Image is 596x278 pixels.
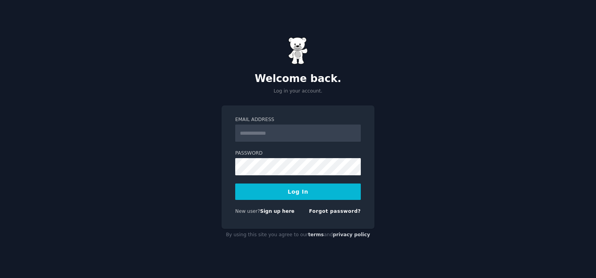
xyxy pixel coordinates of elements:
[222,229,374,241] div: By using this site you agree to our and
[235,208,260,214] span: New user?
[235,150,361,157] label: Password
[308,232,324,237] a: terms
[309,208,361,214] a: Forgot password?
[235,184,361,200] button: Log In
[260,208,294,214] a: Sign up here
[222,73,374,85] h2: Welcome back.
[288,37,308,64] img: Gummy Bear
[222,88,374,95] p: Log in your account.
[235,116,361,123] label: Email Address
[333,232,370,237] a: privacy policy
